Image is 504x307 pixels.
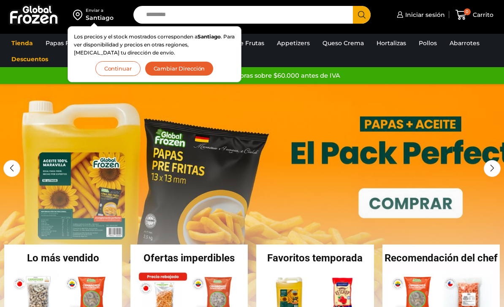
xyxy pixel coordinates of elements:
span: Iniciar sesión [403,11,445,19]
a: Abarrotes [445,35,484,51]
div: Previous slide [3,160,20,177]
h2: Recomendación del chef [382,253,500,263]
a: Hortalizas [372,35,410,51]
button: Continuar [95,61,141,76]
div: Next slide [484,160,501,177]
p: Los precios y el stock mostrados corresponden a . Para ver disponibilidad y precios en otras regi... [74,33,235,57]
span: 0 [464,8,471,15]
h2: Ofertas imperdibles [130,253,248,263]
a: Descuentos [7,51,52,67]
a: Papas Fritas [41,35,87,51]
a: 0 Carrito [453,5,496,25]
div: Santiago [86,14,114,22]
strong: Santiago [198,33,221,40]
a: Pollos [415,35,441,51]
span: Carrito [471,11,493,19]
h2: Lo más vendido [4,253,122,263]
a: Queso Crema [318,35,368,51]
h2: Favoritos temporada [256,253,374,263]
img: address-field-icon.svg [73,8,86,22]
button: Cambiar Dirección [145,61,214,76]
a: Appetizers [273,35,314,51]
a: Tienda [7,35,37,51]
a: Iniciar sesión [395,6,445,23]
button: Search button [353,6,371,24]
div: Enviar a [86,8,114,14]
